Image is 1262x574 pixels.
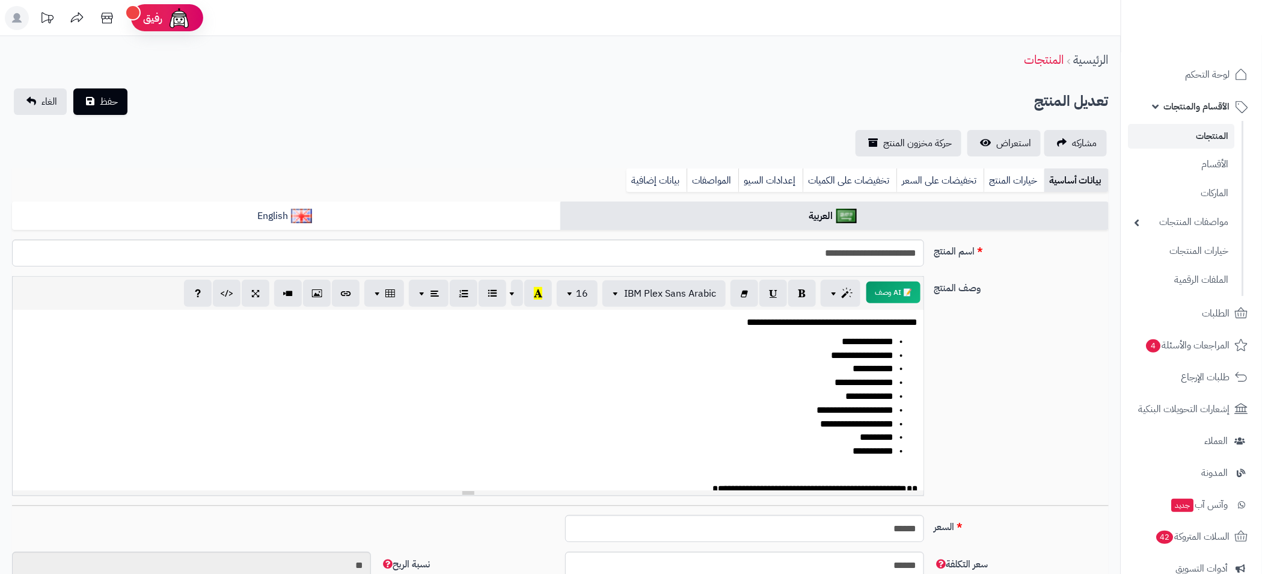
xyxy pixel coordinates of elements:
a: المنتجات [1024,51,1064,69]
a: استعراض [967,130,1041,156]
a: الملفات الرقمية [1129,267,1235,293]
img: English [291,209,312,223]
span: إشعارات التحويلات البنكية [1139,401,1230,418]
span: استعراض [996,136,1031,150]
a: المنتجات [1129,124,1235,149]
a: لوحة التحكم [1129,60,1255,89]
span: العملاء [1205,433,1228,449]
a: المدونة [1129,458,1255,487]
a: الطلبات [1129,299,1255,328]
span: 16 [576,286,588,301]
a: خيارات المنتج [984,168,1044,193]
span: سعر التكلفة [934,557,988,572]
span: رفيق [143,11,162,25]
h2: تعديل المنتج [1034,89,1109,114]
span: طلبات الإرجاع [1181,369,1230,386]
img: العربية [836,209,857,223]
a: تحديثات المنصة [32,6,62,33]
a: تخفيضات على السعر [896,168,984,193]
span: الأقسام والمنتجات [1164,98,1230,115]
button: حفظ [73,88,127,115]
a: خيارات المنتجات [1129,238,1235,264]
span: جديد [1172,499,1194,512]
a: السلات المتروكة42 [1129,522,1255,551]
img: logo-2.png [1180,34,1251,59]
a: المواصفات [687,168,738,193]
button: 16 [557,280,598,307]
span: IBM Plex Sans Arabic [624,286,716,301]
span: الطلبات [1202,305,1230,322]
span: الغاء [41,94,57,109]
a: الرئيسية [1073,51,1109,69]
a: إعدادات السيو [738,168,803,193]
a: العربية [560,202,1109,231]
a: تخفيضات على الكميات [803,168,896,193]
span: نسبة الربح [381,557,430,572]
span: المدونة [1202,464,1228,481]
a: بيانات إضافية [626,168,687,193]
label: السعر [929,515,1113,534]
a: إشعارات التحويلات البنكية [1129,395,1255,424]
a: بيانات أساسية [1044,168,1109,193]
a: مواصفات المنتجات [1129,209,1235,235]
a: الماركات [1129,181,1235,206]
label: اسم المنتج [929,239,1113,259]
span: السلات المتروكة [1156,528,1230,545]
label: وصف المنتج [929,276,1113,295]
span: مشاركه [1072,136,1097,150]
span: 42 [1157,531,1174,544]
a: وآتس آبجديد [1129,490,1255,519]
a: طلبات الإرجاع [1129,363,1255,392]
a: العملاء [1129,427,1255,455]
span: المراجعات والأسئلة [1145,337,1230,354]
a: المراجعات والأسئلة4 [1129,331,1255,360]
img: ai-face.png [167,6,191,30]
span: حركة مخزون المنتج [883,136,952,150]
span: لوحة التحكم [1186,66,1230,83]
button: IBM Plex Sans Arabic [602,280,726,307]
span: حفظ [100,94,118,109]
button: 📝 AI وصف [866,282,920,303]
span: وآتس آب [1171,496,1228,513]
a: الأقسام [1129,152,1235,177]
a: حركة مخزون المنتج [856,130,961,156]
a: English [12,202,560,231]
span: 4 [1147,339,1161,353]
a: مشاركه [1044,130,1107,156]
a: الغاء [14,88,67,115]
